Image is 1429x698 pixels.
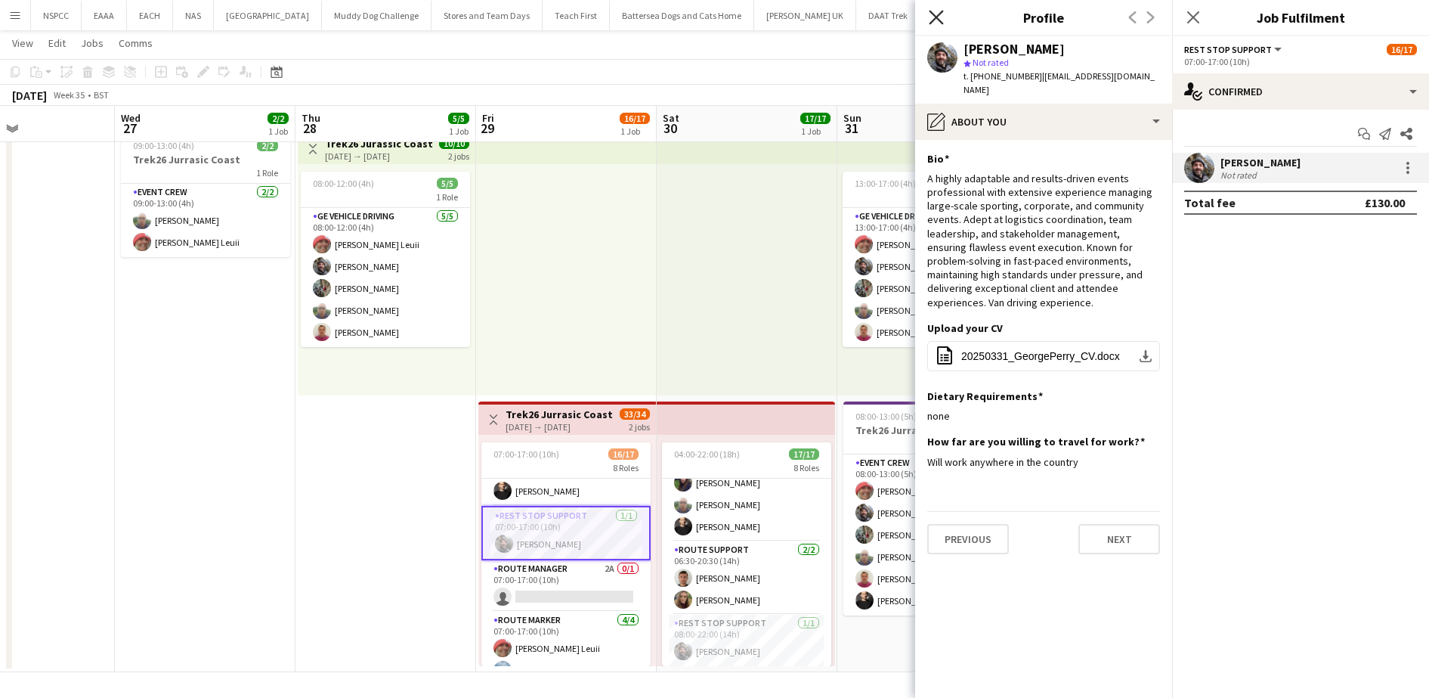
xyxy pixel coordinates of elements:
span: 08:00-13:00 (5h) [855,411,917,422]
button: Muddy Dog Challenge [322,1,431,30]
button: Battersea Dogs and Cats Home [610,1,754,30]
span: Sat [663,111,679,125]
div: 1 Job [620,126,649,137]
span: 33/34 [620,408,650,420]
span: 13:00-17:00 (4h) [855,178,916,189]
div: A highly adaptable and results-driven events professional with extensive experience managing larg... [927,172,1160,309]
app-card-role: Event Crew6/608:00-13:00 (5h)[PERSON_NAME] Leuii[PERSON_NAME][PERSON_NAME][PERSON_NAME][PERSON_NA... [843,454,1013,616]
span: 2/2 [257,140,278,151]
button: NAS [173,1,214,30]
button: Previous [927,524,1009,554]
div: Will work anywhere in the country [927,455,1160,469]
app-card-role: GE Vehicle Driving5/513:00-17:00 (4h)[PERSON_NAME] Leuii[PERSON_NAME][PERSON_NAME][PERSON_NAME][P... [843,208,1012,347]
span: View [12,36,33,50]
app-card-role: Route Manager2A0/107:00-17:00 (10h) [481,560,651,612]
h3: Job Fulfilment [1172,8,1429,27]
h3: Upload your CV [927,321,1003,335]
div: none [927,409,1160,423]
span: 5/5 [448,113,469,124]
span: 29 [480,119,494,137]
a: Jobs [75,33,110,53]
div: 07:00-17:00 (10h) [1184,56,1417,67]
h3: Profile [915,8,1172,27]
app-job-card: 04:00-22:00 (18h)17/178 RolesRest Stop Manager3/305:30-22:00 (16h30m)[PERSON_NAME][PERSON_NAME][P... [662,442,831,666]
h3: Trek26 Jurrasic Coast [843,423,1013,437]
span: 28 [299,119,320,137]
span: Sun [843,111,861,125]
app-card-role: Rest Stop Manager3/305:30-22:00 (16h30m)[PERSON_NAME][PERSON_NAME][PERSON_NAME] [662,446,831,541]
span: Rest Stop Support [1184,44,1272,55]
span: 16/17 [608,448,639,460]
h3: Trek26 Jurrasic Coast [506,408,613,421]
div: £130.00 [1365,195,1405,210]
button: EACH [127,1,173,30]
span: 04:00-22:00 (18h) [674,448,740,460]
button: [PERSON_NAME] UK [754,1,856,30]
button: EAAA [82,1,127,30]
app-job-card: 07:00-17:00 (10h)16/178 Roles[PERSON_NAME][PERSON_NAME][PERSON_NAME]Rest Stop Support1/107:00-17:... [481,442,651,666]
span: Not rated [973,57,1009,68]
div: Confirmed [1172,73,1429,110]
a: Edit [42,33,72,53]
div: [PERSON_NAME] [1220,156,1301,169]
h3: Trek26 Jurassic Coast [325,137,433,150]
app-card-role: Event Crew2/209:00-13:00 (4h)[PERSON_NAME][PERSON_NAME] Leuii [121,184,290,257]
button: DAAT Trek [856,1,920,30]
div: Total fee [1184,195,1236,210]
div: 1 Job [268,126,288,137]
span: 1 Role [256,167,278,178]
span: 16/17 [1387,44,1417,55]
span: | [EMAIL_ADDRESS][DOMAIN_NAME] [963,70,1155,95]
span: 20250331_GeorgePerry_CV.docx [961,350,1120,362]
div: 1 Job [801,126,830,137]
button: Stores and Team Days [431,1,543,30]
span: 27 [119,119,141,137]
span: 31 [841,119,861,137]
div: 2 jobs [448,149,469,162]
span: 09:00-13:00 (4h) [133,140,194,151]
app-card-role: Rest Stop Support1/107:00-17:00 (10h)[PERSON_NAME] [481,506,651,560]
span: 17/17 [789,448,819,460]
h3: How far are you willing to travel for work? [927,435,1145,448]
button: 20250331_GeorgePerry_CV.docx [927,341,1160,371]
app-card-role: Route Support2/206:30-20:30 (14h)[PERSON_NAME][PERSON_NAME] [662,541,831,615]
span: Thu [302,111,320,125]
div: [DATE] → [DATE] [325,150,433,162]
div: [DATE] [12,88,47,103]
a: Comms [113,33,159,53]
span: 10/10 [439,138,469,149]
span: 5/5 [437,178,458,189]
app-job-card: 13:00-17:00 (4h)5/51 RoleGE Vehicle Driving5/513:00-17:00 (4h)[PERSON_NAME] Leuii[PERSON_NAME][PE... [843,172,1012,347]
span: Jobs [81,36,104,50]
a: View [6,33,39,53]
button: Rest Stop Support [1184,44,1284,55]
span: 07:00-17:00 (10h) [493,448,559,460]
div: [DATE] → [DATE] [506,421,613,433]
span: 16/17 [620,113,650,124]
app-card-role: GE Vehicle Driving5/508:00-12:00 (4h)[PERSON_NAME] Leuii[PERSON_NAME][PERSON_NAME][PERSON_NAME][P... [301,208,470,347]
app-job-card: 08:00-12:00 (4h)5/51 RoleGE Vehicle Driving5/508:00-12:00 (4h)[PERSON_NAME] Leuii[PERSON_NAME][PE... [301,172,470,347]
span: 30 [660,119,679,137]
span: 2/2 [268,113,289,124]
button: Next [1078,524,1160,554]
app-job-card: 09:00-13:00 (4h)2/2Trek26 Jurrasic Coast1 RoleEvent Crew2/209:00-13:00 (4h)[PERSON_NAME][PERSON_N... [121,131,290,257]
div: BST [94,89,109,101]
button: NSPCC [31,1,82,30]
h3: Bio [927,152,949,166]
span: Comms [119,36,153,50]
span: Edit [48,36,66,50]
h3: Dietary Requirements [927,389,1043,403]
span: 17/17 [800,113,830,124]
span: Fri [482,111,494,125]
div: About you [915,104,1172,140]
app-job-card: 08:00-13:00 (5h)6/6Trek26 Jurrasic Coast1 RoleEvent Crew6/608:00-13:00 (5h)[PERSON_NAME] Leuii[PE... [843,402,1013,616]
app-card-role: Rest Stop Support1/108:00-22:00 (14h)[PERSON_NAME] [662,615,831,666]
span: 8 Roles [793,462,819,473]
button: Teach First [543,1,610,30]
h3: Trek26 Jurrasic Coast [121,153,290,166]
